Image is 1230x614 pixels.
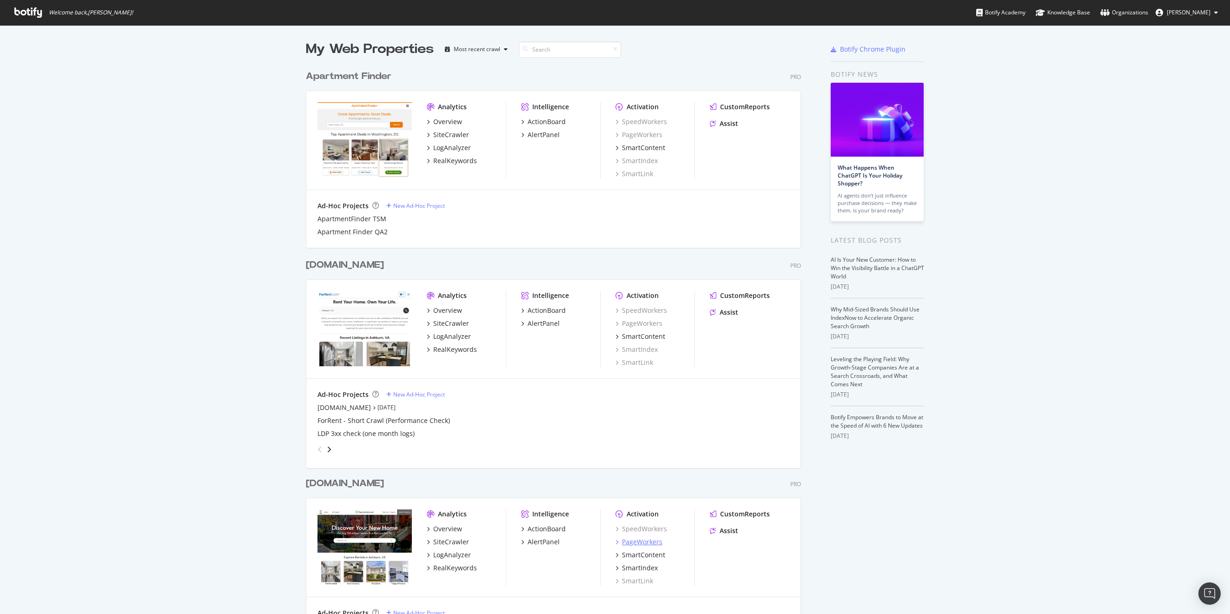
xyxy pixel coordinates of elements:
div: Activation [627,291,659,300]
div: Analytics [438,102,467,112]
div: RealKeywords [433,563,477,573]
a: SmartIndex [615,563,658,573]
div: Analytics [438,509,467,519]
a: Leveling the Playing Field: Why Growth-Stage Companies Are at a Search Crossroads, and What Comes... [831,355,919,388]
a: SiteCrawler [427,537,469,547]
div: Pro [790,480,801,488]
div: CustomReports [720,291,770,300]
a: AI Is Your New Customer: How to Win the Visibility Battle in a ChatGPT World [831,256,924,280]
div: AlertPanel [528,319,560,328]
div: Intelligence [532,291,569,300]
div: PageWorkers [615,319,662,328]
a: [DOMAIN_NAME] [306,258,388,272]
div: My Web Properties [306,40,434,59]
a: SmartLink [615,576,653,586]
a: [DOMAIN_NAME] [317,403,371,412]
div: angle-left [314,442,326,457]
div: [DOMAIN_NAME] [306,477,384,490]
a: What Happens When ChatGPT Is Your Holiday Shopper? [838,164,902,187]
a: LogAnalyzer [427,143,471,152]
div: Most recent crawl [454,46,500,52]
button: Most recent crawl [441,42,511,57]
a: ActionBoard [521,306,566,315]
div: Intelligence [532,102,569,112]
a: RealKeywords [427,156,477,165]
div: Activation [627,102,659,112]
a: RealKeywords [427,345,477,354]
a: Apartment Finder QA2 [317,227,388,237]
div: Pro [790,73,801,81]
a: CustomReports [710,102,770,112]
a: SmartIndex [615,156,658,165]
a: CustomReports [710,291,770,300]
a: LogAnalyzer [427,550,471,560]
div: [DATE] [831,390,924,399]
a: Why Mid-Sized Brands Should Use IndexNow to Accelerate Organic Search Growth [831,305,919,330]
div: Botify Academy [976,8,1025,17]
a: Botify Chrome Plugin [831,45,906,54]
a: ActionBoard [521,117,566,126]
div: Organizations [1100,8,1148,17]
div: Overview [433,524,462,534]
a: Assist [710,119,738,128]
div: ActionBoard [528,306,566,315]
img: apartmentfinder.com [317,102,412,178]
a: LDP 3xx check (one month logs) [317,429,415,438]
img: What Happens When ChatGPT Is Your Holiday Shopper? [831,83,924,157]
img: apartments.com [317,509,412,585]
div: LogAnalyzer [433,332,471,341]
a: SmartIndex [615,345,658,354]
div: Latest Blog Posts [831,235,924,245]
div: ActionBoard [528,117,566,126]
div: LogAnalyzer [433,550,471,560]
div: [DATE] [831,332,924,341]
a: Overview [427,117,462,126]
div: angle-right [326,445,332,454]
div: [DATE] [831,432,924,440]
div: Botify news [831,69,924,79]
div: CustomReports [720,102,770,112]
a: PageWorkers [615,537,662,547]
div: Assist [720,308,738,317]
div: [DOMAIN_NAME] [306,258,384,272]
a: LogAnalyzer [427,332,471,341]
div: [DATE] [831,283,924,291]
a: SmartContent [615,332,665,341]
a: Overview [427,306,462,315]
div: SiteCrawler [433,537,469,547]
a: CustomReports [710,509,770,519]
a: PageWorkers [615,130,662,139]
div: SiteCrawler [433,130,469,139]
div: PageWorkers [622,537,662,547]
a: New Ad-Hoc Project [386,390,445,398]
a: SmartContent [615,143,665,152]
div: Open Intercom Messenger [1198,582,1221,605]
div: ActionBoard [528,524,566,534]
div: SmartLink [615,169,653,178]
a: SpeedWorkers [615,117,667,126]
div: New Ad-Hoc Project [393,390,445,398]
div: SmartContent [622,143,665,152]
a: Overview [427,524,462,534]
a: ApartmentFinder TSM [317,214,386,224]
div: LogAnalyzer [433,143,471,152]
a: SpeedWorkers [615,306,667,315]
a: [DATE] [377,403,396,411]
a: SiteCrawler [427,319,469,328]
a: AlertPanel [521,319,560,328]
div: SmartIndex [622,563,658,573]
div: Ad-Hoc Projects [317,390,369,399]
span: Welcome back, [PERSON_NAME] ! [49,9,133,16]
a: SmartContent [615,550,665,560]
div: Activation [627,509,659,519]
a: SmartLink [615,358,653,367]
